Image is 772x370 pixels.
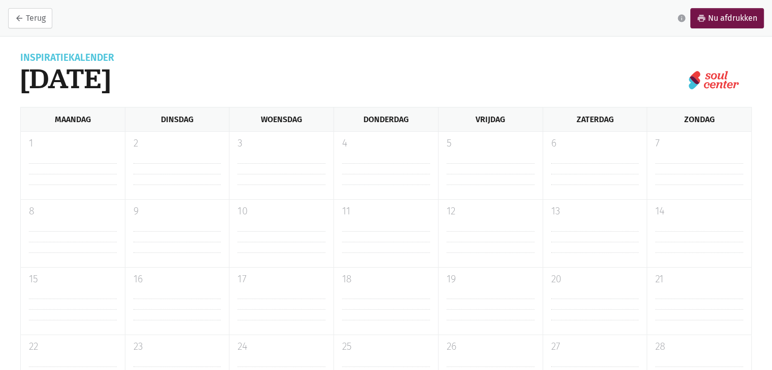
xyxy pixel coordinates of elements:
[655,339,743,354] p: 28
[447,339,534,354] p: 26
[342,339,430,354] p: 25
[447,136,534,151] p: 5
[20,53,114,62] div: Inspiratiekalender
[238,136,325,151] p: 3
[133,272,221,287] p: 16
[229,107,333,131] div: Woensdag
[15,14,24,23] i: arrow_back
[655,136,743,151] p: 7
[342,204,430,219] p: 11
[20,62,114,95] h1: [DATE]
[29,272,117,287] p: 15
[551,136,639,151] p: 6
[551,339,639,354] p: 27
[133,136,221,151] p: 2
[690,8,764,28] a: printNu afdrukken
[677,14,686,23] i: info
[238,272,325,287] p: 17
[125,107,229,131] div: Dinsdag
[438,107,543,131] div: Vrijdag
[655,204,743,219] p: 14
[551,272,639,287] p: 20
[29,339,117,354] p: 22
[238,339,325,354] p: 24
[697,14,706,23] i: print
[29,136,117,151] p: 1
[8,8,52,28] a: arrow_backTerug
[647,107,752,131] div: Zondag
[342,272,430,287] p: 18
[543,107,647,131] div: Zaterdag
[29,204,117,219] p: 8
[133,339,221,354] p: 23
[655,272,743,287] p: 21
[20,107,125,131] div: Maandag
[333,107,438,131] div: Donderdag
[447,204,534,219] p: 12
[133,204,221,219] p: 9
[447,272,534,287] p: 19
[551,204,639,219] p: 13
[238,204,325,219] p: 10
[342,136,430,151] p: 4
